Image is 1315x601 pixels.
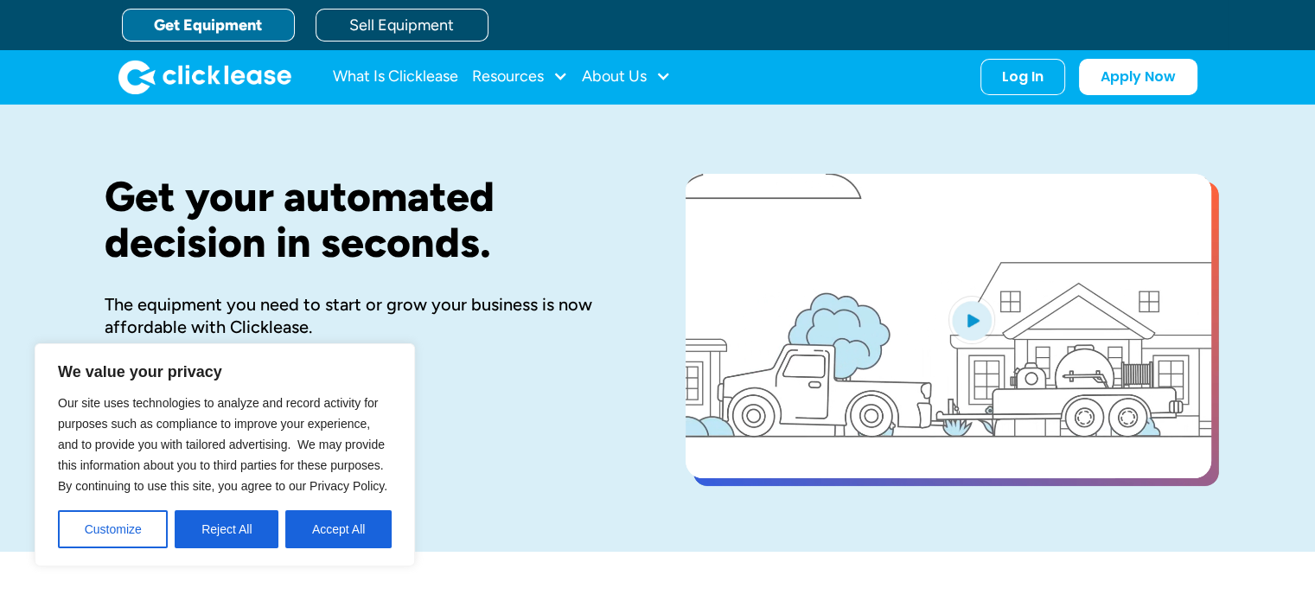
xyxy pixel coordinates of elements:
[316,9,488,42] a: Sell Equipment
[58,396,387,493] span: Our site uses technologies to analyze and record activity for purposes such as compliance to impr...
[35,343,415,566] div: We value your privacy
[105,174,630,265] h1: Get your automated decision in seconds.
[1002,68,1044,86] div: Log In
[105,293,630,338] div: The equipment you need to start or grow your business is now affordable with Clicklease.
[175,510,278,548] button: Reject All
[948,296,995,344] img: Blue play button logo on a light blue circular background
[118,60,291,94] a: home
[58,361,392,382] p: We value your privacy
[472,60,568,94] div: Resources
[582,60,671,94] div: About Us
[1079,59,1197,95] a: Apply Now
[333,60,458,94] a: What Is Clicklease
[58,510,168,548] button: Customize
[118,60,291,94] img: Clicklease logo
[686,174,1211,478] a: open lightbox
[285,510,392,548] button: Accept All
[122,9,295,42] a: Get Equipment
